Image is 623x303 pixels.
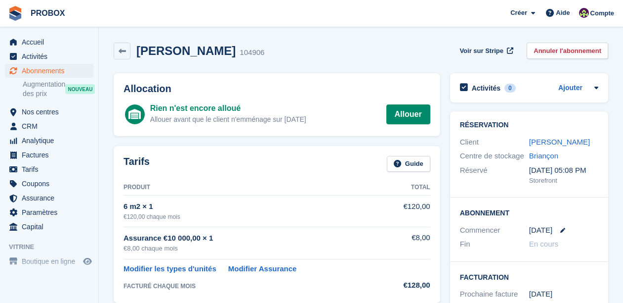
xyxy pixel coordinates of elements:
span: Capital [22,220,81,234]
a: menu [5,134,93,148]
a: menu [5,119,93,133]
span: Activités [22,50,81,63]
span: Augmentation des prix [23,80,65,99]
span: Analytique [22,134,81,148]
span: CRM [22,119,81,133]
a: menu [5,220,93,234]
span: Assurance [22,191,81,205]
div: [DATE] 05:08 PM [529,165,598,176]
h2: Facturation [460,272,598,282]
h2: Tarifs [124,156,150,172]
td: €120,00 [389,196,430,227]
a: menu [5,254,93,268]
span: Accueil [22,35,81,49]
div: [DATE] [529,289,598,300]
h2: Réservation [460,121,598,129]
div: Storefront [529,176,598,186]
div: 0 [504,84,516,93]
a: Briançon [529,151,558,160]
span: En cours [529,240,558,248]
span: Aide [556,8,570,18]
a: Guide [387,156,430,172]
td: €8,00 [389,227,430,259]
a: menu [5,177,93,191]
div: Réservé [460,165,529,186]
a: Annuler l'abonnement [527,43,608,59]
span: Voir sur Stripe [459,46,503,56]
a: menu [5,148,93,162]
img: stora-icon-8386f47178a22dfd0bd8f6a31ec36ba5ce8667c1dd55bd0f319d3a0aa187defe.svg [8,6,23,21]
a: Modifier les types d'unités [124,263,216,275]
a: [PERSON_NAME] [529,138,590,146]
a: menu [5,105,93,119]
div: €120,00 chaque mois [124,212,389,221]
div: Prochaine facture [460,289,529,300]
span: Nos centres [22,105,81,119]
div: Assurance €10 000,00 × 1 [124,233,389,244]
span: Paramètres [22,205,81,219]
img: Jackson Collins [579,8,589,18]
div: €128,00 [389,280,430,291]
th: Produit [124,180,389,196]
span: Coupons [22,177,81,191]
h2: [PERSON_NAME] [136,44,236,57]
time: 2025-09-07 23:00:00 UTC [529,225,552,236]
span: Vitrine [9,242,98,252]
div: Centre de stockage [460,151,529,162]
span: Créer [510,8,527,18]
a: Ajouter [558,83,582,94]
a: PROBOX [27,5,69,21]
div: FACTURÉ CHAQUE MOIS [124,282,389,291]
span: Factures [22,148,81,162]
a: Boutique d'aperçu [82,255,93,267]
a: menu [5,35,93,49]
th: Total [389,180,430,196]
a: Allouer [386,104,430,124]
span: Compte [590,8,614,18]
div: NOUVEAU [65,84,95,94]
a: Modifier Assurance [228,263,297,275]
div: Fin [460,239,529,250]
span: Boutique en ligne [22,254,81,268]
a: Voir sur Stripe [456,43,515,59]
span: Abonnements [22,64,81,78]
a: menu [5,162,93,176]
div: Commencer [460,225,529,236]
div: 104906 [240,47,264,58]
div: 6 m2 × 1 [124,201,389,212]
a: menu [5,50,93,63]
span: Tarifs [22,162,81,176]
a: Augmentation des prix NOUVEAU [23,79,93,99]
h2: Activités [472,84,500,93]
a: menu [5,191,93,205]
div: Client [460,137,529,148]
h2: Allocation [124,83,430,95]
div: Rien n'est encore alloué [150,102,306,114]
a: menu [5,205,93,219]
a: menu [5,64,93,78]
div: €8,00 chaque mois [124,244,389,253]
div: Allouer avant que le client n'emménage sur [DATE] [150,114,306,125]
h2: Abonnement [460,207,598,217]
